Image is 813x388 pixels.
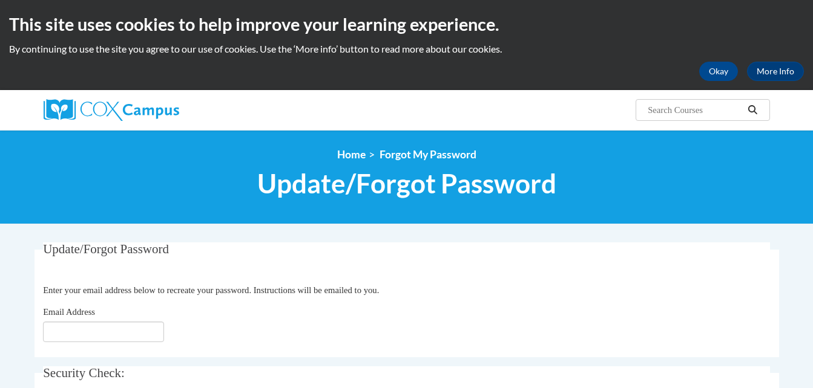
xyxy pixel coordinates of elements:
p: By continuing to use the site you agree to our use of cookies. Use the ‘More info’ button to read... [9,42,804,56]
a: Cox Campus [44,99,274,121]
h2: This site uses cookies to help improve your learning experience. [9,12,804,36]
span: Update/Forgot Password [257,167,556,199]
span: Email Address [43,307,95,317]
span: Forgot My Password [380,148,476,161]
a: More Info [747,62,804,81]
input: Email [43,322,164,342]
span: Security Check: [43,366,125,380]
span: Update/Forgot Password [43,242,169,256]
a: Home [337,148,366,161]
img: Cox Campus [44,99,179,121]
span: Enter your email address below to recreate your password. Instructions will be emailed to you. [43,285,379,295]
button: Search [743,103,762,117]
input: Search Courses [647,103,743,117]
button: Okay [699,62,738,81]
